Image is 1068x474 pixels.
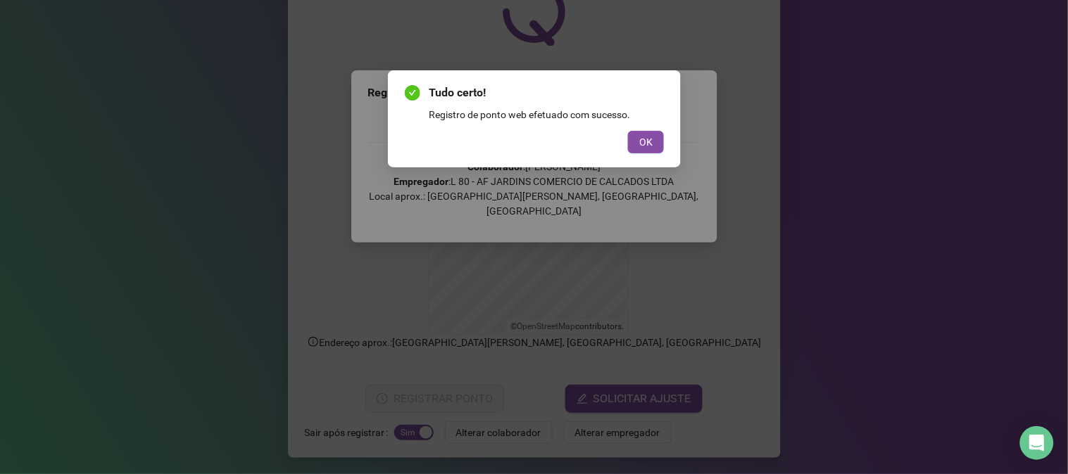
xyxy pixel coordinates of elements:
[1020,426,1054,460] div: Open Intercom Messenger
[405,85,420,101] span: check-circle
[429,107,664,122] div: Registro de ponto web efetuado com sucesso.
[628,131,664,153] button: OK
[639,134,653,150] span: OK
[429,84,664,101] span: Tudo certo!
